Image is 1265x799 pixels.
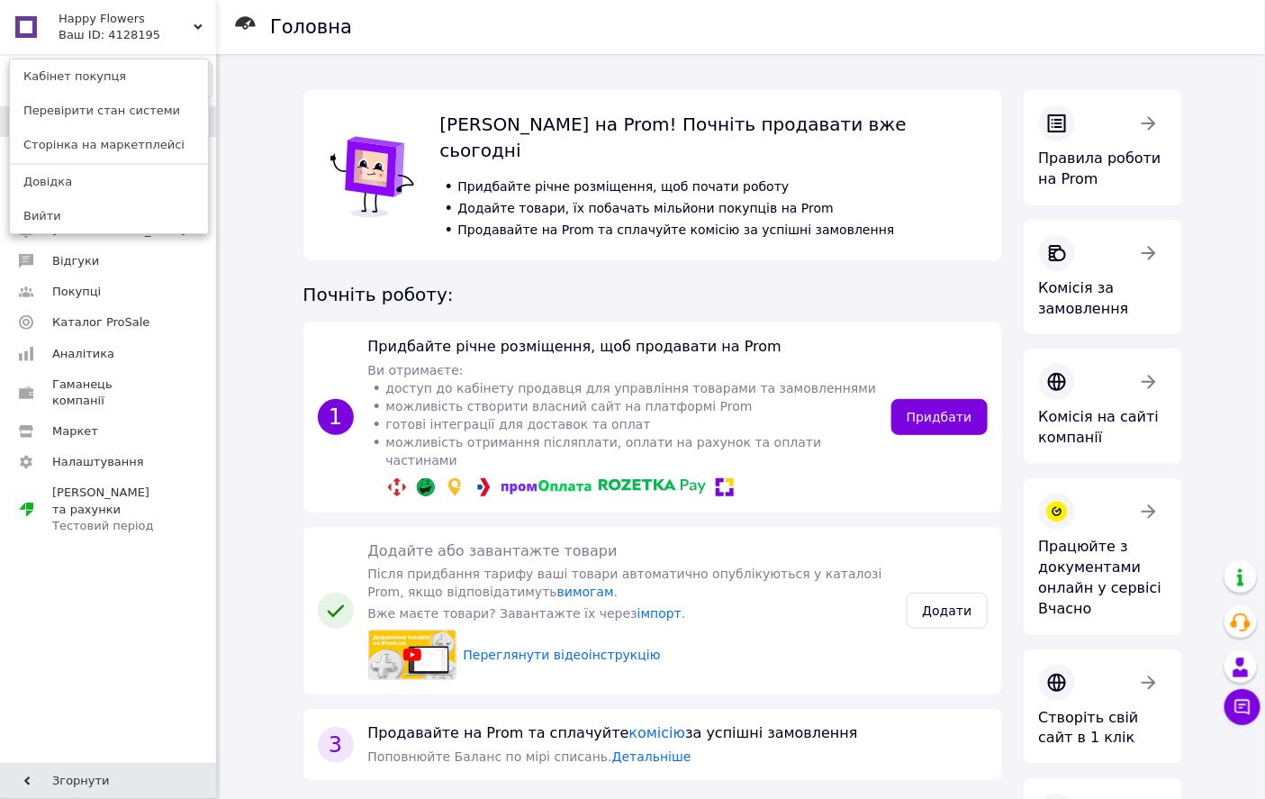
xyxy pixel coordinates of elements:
a: імпорт [637,606,682,621]
a: вимогам [557,585,614,599]
span: можливість отримання післяплати, оплати на рахунок та оплати частинами [386,435,822,468]
span: Продавайте на Prom та сплачуйте за успішні замовлення [368,724,858,741]
a: Комісія на сайті компанії [1024,349,1182,464]
a: Сторінка на маркетплейсі [10,128,208,162]
span: Придбайте річне розміщення, щоб почати роботу [458,179,790,194]
span: Маркет [52,423,98,440]
span: Каталог ProSale [52,314,149,331]
span: Додайте або завантажте товари [368,542,618,559]
a: комісію [629,724,686,741]
span: Аналітика [52,346,114,362]
span: Додайте товари, їх побачать мільйони покупців на Prom [458,201,835,215]
span: Продавайте на Prom та сплачуйте комісію за успішні замовлення [458,222,895,237]
span: Правила роботи на Prom [1039,150,1161,187]
span: Покупці [52,284,101,300]
span: Працюйте з документами онлайн у сервісі Вчасно [1039,538,1162,617]
a: Створіть свій сайт в 1 клік [1024,649,1182,765]
a: video previewПереглянути відеоінструкцію [368,626,893,684]
span: [PERSON_NAME] та рахунки [52,485,167,534]
h1: Головна [270,16,352,38]
span: [PERSON_NAME] на Prom! Почніть продавати вже сьогодні [440,113,908,161]
span: Поповнюйте Баланс по мірі списань. [368,749,691,764]
a: Придбати [891,399,988,435]
span: 1 [318,399,354,435]
a: Додати [907,593,987,629]
span: Переглянути відеоінструкцію [464,648,661,662]
span: Придбайте річне розміщення, щоб продавати на Prom [368,338,782,355]
button: Чат з покупцем [1224,689,1260,725]
span: Почніть роботу: [303,284,454,305]
span: Налаштування [52,454,144,470]
span: Happy Flowers [59,11,194,27]
span: Вже маєте товари? Завантажте їх через . [368,606,686,621]
span: готові інтеграції для доставок та оплат [386,417,651,431]
div: Ваш ID: 4128195 [59,27,134,43]
a: Вийти [10,199,208,233]
span: Ви отримаєте: [368,363,464,377]
span: доступ до кабінету продавця для управління товарами та замовленнями [386,381,877,395]
a: Правила роботи на Prom [1024,90,1182,205]
a: Працюйте з документами онлайн у сервісі Вчасно [1024,478,1182,634]
a: Довідка [10,165,208,199]
span: Комісія на сайті компанії [1039,408,1160,446]
span: Комісія за замовлення [1039,279,1129,317]
div: Тестовий період [52,518,167,534]
a: Перевірити стан системи [10,94,208,128]
a: Детальніше [612,749,691,764]
span: Створіть свій сайт в 1 клік [1039,709,1139,747]
span: Гаманець компанії [52,377,167,409]
a: Кабінет покупця [10,59,208,94]
span: Відгуки [52,253,99,269]
span: 3 [318,727,354,763]
span: Після придбання тарифу ваші товари автоматично опублікуються у каталозі Prom, якщо відповідатимуть . [368,567,882,599]
img: video preview [368,630,456,680]
a: Комісія за замовлення [1024,220,1182,335]
span: можливість створити власний сайт на платформі Prom [386,399,753,413]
